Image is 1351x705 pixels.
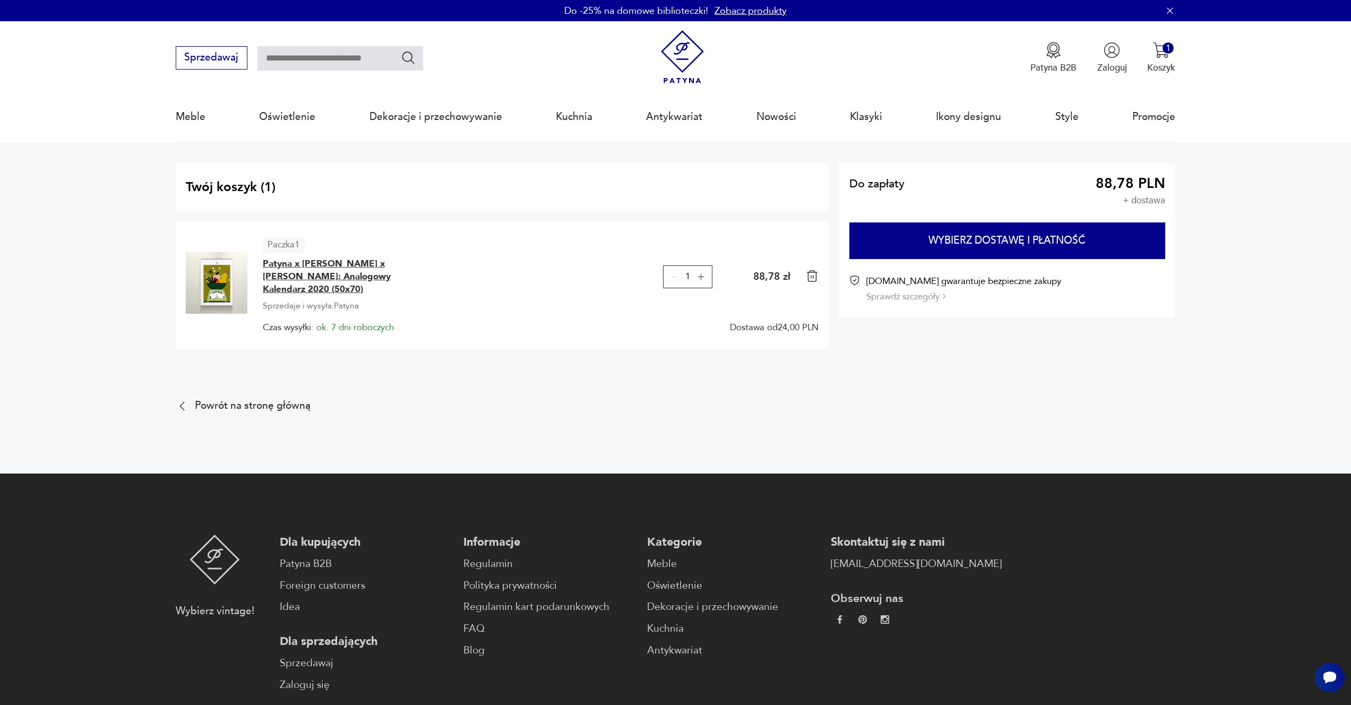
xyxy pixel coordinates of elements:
img: Patyna - sklep z meblami i dekoracjami vintage [190,535,240,584]
p: Powrót na stronę główną [195,402,311,410]
a: Powrót na stronę główną [176,400,311,412]
a: Ikona medaluPatyna B2B [1030,42,1077,74]
p: 88,78 zł [753,270,790,283]
a: Polityka prywatności [463,578,634,594]
p: Skontaktuj się z nami [831,535,1002,550]
span: Sprzedaje i wysyła: Patyna [263,299,359,313]
a: Nowości [756,92,796,141]
article: Paczka 1 [263,237,305,253]
span: 88,78 PLN [1096,179,1165,189]
a: Regulamin [463,556,634,572]
a: Zobacz produkty [715,4,787,18]
a: Zaloguj się [280,677,451,693]
img: Ikona strzałki w prawo [943,294,946,299]
img: Ikona medalu [1045,42,1062,58]
a: Sprzedawaj [280,656,451,671]
img: Ikona koszyka [1153,42,1169,58]
p: Dla kupujących [280,535,451,550]
button: Zaloguj [1097,42,1127,74]
a: [EMAIL_ADDRESS][DOMAIN_NAME] [831,556,1002,572]
span: Dostawa od 24,00 PLN [730,322,819,332]
div: [DOMAIN_NAME] gwarantuje bezpieczne zakupy [866,275,1061,303]
a: Oświetlenie [259,92,315,141]
button: Sprzedawaj [176,46,247,70]
a: Meble [176,92,205,141]
img: Ikona kosza [806,270,819,282]
a: Ikony designu [936,92,1001,141]
img: c2fd9cf7f39615d9d6839a72ae8e59e5.webp [881,615,889,624]
div: 1 [1163,42,1174,54]
button: 1Koszyk [1147,42,1175,74]
a: Regulamin kart podarunkowych [463,599,634,615]
button: Szukaj [401,50,416,65]
span: 1 [685,272,690,281]
p: Obserwuj nas [831,591,1002,606]
a: Sprzedawaj [176,54,247,63]
a: Style [1055,92,1079,141]
a: Klasyki [850,92,882,141]
a: Idea [280,599,451,615]
button: Sprawdź szczegóły [866,290,946,303]
span: Patyna x [PERSON_NAME] x [PERSON_NAME]: Analogowy Kalendarz 2020 (50x70) [263,257,422,296]
iframe: Smartsupp widget button [1315,663,1345,692]
a: Antykwariat [647,643,818,658]
p: Do -25% na domowe biblioteczki! [564,4,708,18]
img: Ikonka użytkownika [1104,42,1120,58]
a: Patyna B2B [280,556,451,572]
img: da9060093f698e4c3cedc1453eec5031.webp [836,615,844,624]
p: Dla sprzedających [280,634,451,649]
p: + dostawa [1123,195,1165,205]
a: Kuchnia [647,621,818,637]
a: Promocje [1132,92,1175,141]
a: Dekoracje i przechowywanie [647,599,818,615]
span: Do zapłaty [849,179,905,189]
a: Antykwariat [646,92,702,141]
span: Czas wysyłki: [263,322,394,332]
a: Kuchnia [556,92,592,141]
a: Meble [647,556,818,572]
p: Informacje [463,535,634,550]
a: Foreign customers [280,578,451,594]
p: Wybierz vintage! [176,604,254,619]
p: Zaloguj [1097,62,1127,74]
p: Kategorie [647,535,818,550]
a: FAQ [463,621,634,637]
img: Patyna - sklep z meblami i dekoracjami vintage [656,30,709,84]
a: Blog [463,643,634,658]
a: Oświetlenie [647,578,818,594]
button: Patyna B2B [1030,42,1077,74]
p: Patyna B2B [1030,62,1077,74]
h2: Twój koszyk ( 1 ) [186,179,819,196]
img: Ikona certyfikatu [849,275,860,286]
button: Wybierz dostawę i płatność [849,222,1165,259]
img: 37d27d81a828e637adc9f9cb2e3d3a8a.webp [858,615,867,624]
span: ok. 7 dni roboczych [316,321,394,333]
p: Koszyk [1147,62,1175,74]
a: Dekoracje i przechowywanie [369,92,502,141]
img: Patyna x Beata Bochińska x Joanna Gębal: Analogowy Kalendarz 2020 (50x70) [186,252,247,314]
